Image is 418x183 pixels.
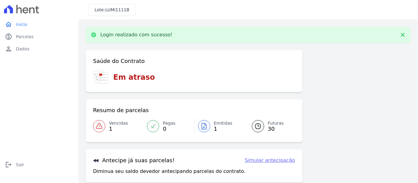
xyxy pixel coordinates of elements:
[16,21,27,27] span: Início
[214,126,233,131] span: 1
[93,57,145,65] h3: Saúde do Contrato
[16,46,29,52] span: Dados
[109,120,128,126] span: Vencidas
[5,45,12,53] i: person
[194,118,244,135] a: Emitidas 1
[143,118,194,135] a: Pagas 0
[163,120,175,126] span: Pagas
[2,31,76,43] a: paidParcelas
[244,118,295,135] a: Futuras 30
[109,126,128,131] span: 1
[5,33,12,40] i: paid
[113,72,155,83] h3: Em atraso
[268,120,284,126] span: Futuras
[2,159,76,171] a: logoutSair
[93,107,149,114] h3: Resumo de parcelas
[2,18,76,31] a: homeInício
[93,168,245,175] p: Diminua seu saldo devedor antecipando parcelas do contrato.
[16,162,24,168] span: Sair
[5,161,12,168] i: logout
[95,7,129,13] h3: Lote:
[93,157,175,164] h3: Antecipe já suas parcelas!
[100,32,173,38] p: Login realizado com sucesso!
[245,157,295,164] a: Simular antecipação
[105,7,129,12] span: LUMI1111B
[2,43,76,55] a: personDados
[163,126,175,131] span: 0
[93,118,143,135] a: Vencidas 1
[16,34,34,40] span: Parcelas
[268,126,284,131] span: 30
[5,21,12,28] i: home
[214,120,233,126] span: Emitidas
